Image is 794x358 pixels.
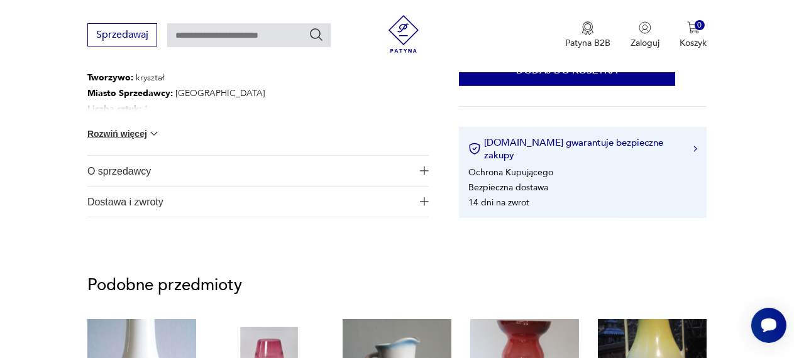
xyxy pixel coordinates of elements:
[87,87,173,99] b: Miasto Sprzedawcy :
[87,127,160,140] button: Rozwiń więcej
[582,21,594,35] img: Ikona medalu
[87,101,405,117] p: 1
[468,196,529,208] li: 14 dni na zwrot
[87,31,157,40] a: Sprzedawaj
[680,21,707,49] button: 0Koszyk
[565,21,610,49] a: Ikona medaluPatyna B2B
[639,21,651,34] img: Ikonka użytkownika
[693,146,697,152] img: Ikona strzałki w prawo
[87,23,157,46] button: Sprzedawaj
[420,166,429,175] img: Ikona plusa
[87,156,412,186] span: O sprzedawcy
[468,136,697,161] button: [DOMAIN_NAME] gwarantuje bezpieczne zakupy
[687,21,700,34] img: Ikona koszyka
[87,187,429,217] button: Ikona plusaDostawa i zwroty
[87,187,412,217] span: Dostawa i zwroty
[631,21,659,49] button: Zaloguj
[680,37,707,49] p: Koszyk
[420,197,429,206] img: Ikona plusa
[309,27,324,42] button: Szukaj
[87,70,405,85] p: kryształ
[565,21,610,49] button: Patyna B2B
[87,156,429,186] button: Ikona plusaO sprzedawcy
[87,72,133,84] b: Tworzywo :
[468,166,553,178] li: Ochrona Kupującego
[751,308,786,343] iframe: Smartsupp widget button
[468,181,548,193] li: Bezpieczna dostawa
[87,278,707,293] p: Podobne przedmioty
[468,143,481,155] img: Ikona certyfikatu
[87,103,141,115] b: Liczba sztuk:
[385,15,422,53] img: Patyna - sklep z meblami i dekoracjami vintage
[87,85,405,101] p: [GEOGRAPHIC_DATA]
[695,20,705,31] div: 0
[565,37,610,49] p: Patyna B2B
[148,127,160,140] img: chevron down
[631,37,659,49] p: Zaloguj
